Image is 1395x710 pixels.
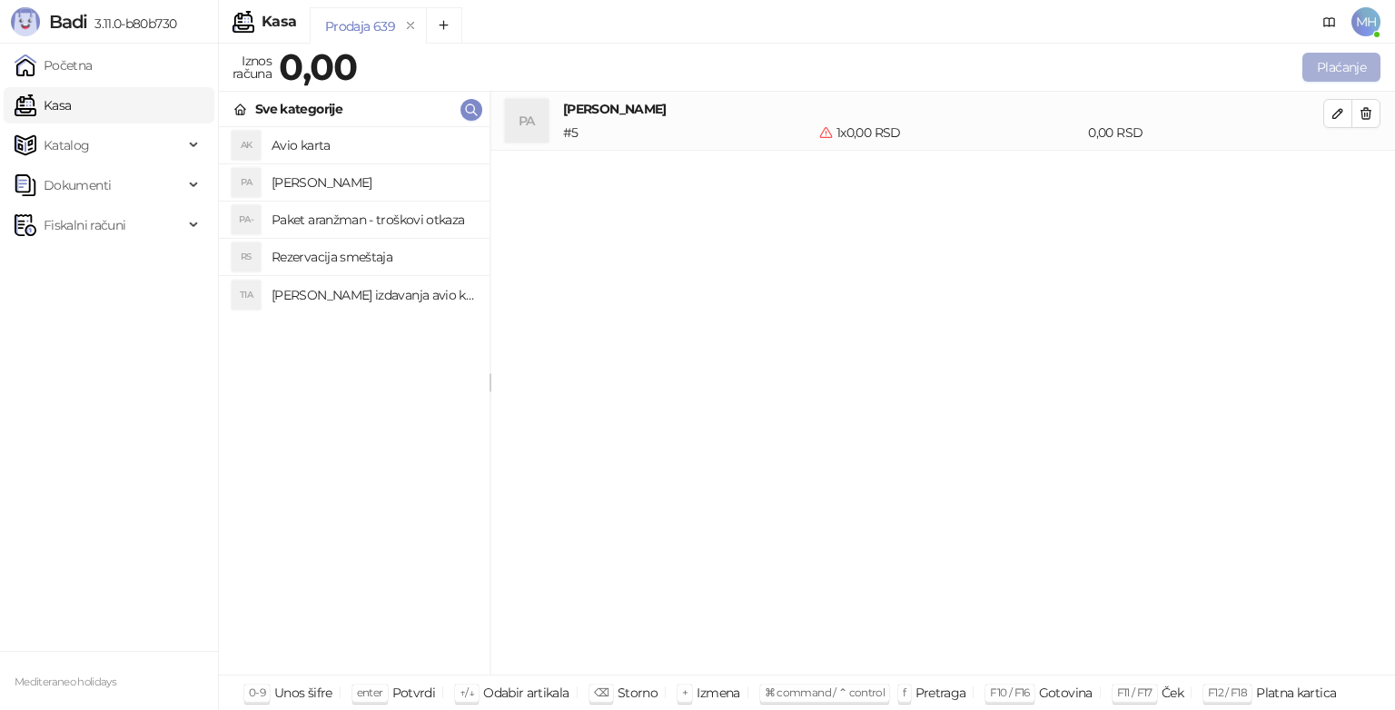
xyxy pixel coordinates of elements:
div: Storno [618,681,658,705]
span: Fiskalni računi [44,207,125,243]
div: Sve kategorije [255,99,342,119]
strong: 0,00 [279,44,357,89]
a: Kasa [15,87,71,123]
h4: Avio karta [272,131,475,160]
button: Add tab [426,7,462,44]
button: remove [399,18,422,34]
div: Gotovina [1039,681,1093,705]
div: # 5 [559,123,816,143]
span: Katalog [44,127,90,163]
span: enter [357,685,383,699]
div: RS [232,242,261,271]
span: 3.11.0-b80b730 [87,15,176,32]
span: F11 / F17 [1117,685,1153,699]
div: TIA [232,281,261,310]
div: Potvrdi [392,681,436,705]
div: PA- [232,205,261,234]
div: PA [232,168,261,197]
div: 1 x 0,00 RSD [816,123,1085,143]
div: Odabir artikala [483,681,569,705]
span: 0-9 [249,685,265,699]
a: Početna [15,47,93,84]
div: Ček [1162,681,1183,705]
div: Platna kartica [1256,681,1336,705]
button: Plaćanje [1302,53,1380,82]
span: Dokumenti [44,167,111,203]
div: Unos šifre [274,681,332,705]
h4: [PERSON_NAME] [272,168,475,197]
a: Dokumentacija [1315,7,1344,36]
div: grid [219,127,490,675]
span: ⌫ [594,685,608,699]
span: F10 / F16 [990,685,1029,699]
div: Kasa [262,15,296,29]
span: ↑/↓ [460,685,474,699]
h4: [PERSON_NAME] [563,99,1323,119]
div: Prodaja 639 [325,16,395,36]
div: AK [232,131,261,160]
span: ⌘ command / ⌃ control [765,685,885,699]
small: Mediteraneo holidays [15,675,116,688]
span: f [903,685,905,699]
span: + [682,685,688,699]
h4: Paket aranžman - troškovi otkaza [272,205,475,234]
div: Izmena [697,681,739,705]
h4: [PERSON_NAME] izdavanja avio karta [272,281,475,310]
span: Badi [49,11,87,33]
span: F12 / F18 [1208,685,1247,699]
span: MH [1351,7,1380,36]
h4: Rezervacija smeštaja [272,242,475,271]
div: Pretraga [915,681,966,705]
div: 0,00 RSD [1084,123,1327,143]
img: Logo [11,7,40,36]
div: PA [505,99,549,143]
div: Iznos računa [229,49,275,85]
